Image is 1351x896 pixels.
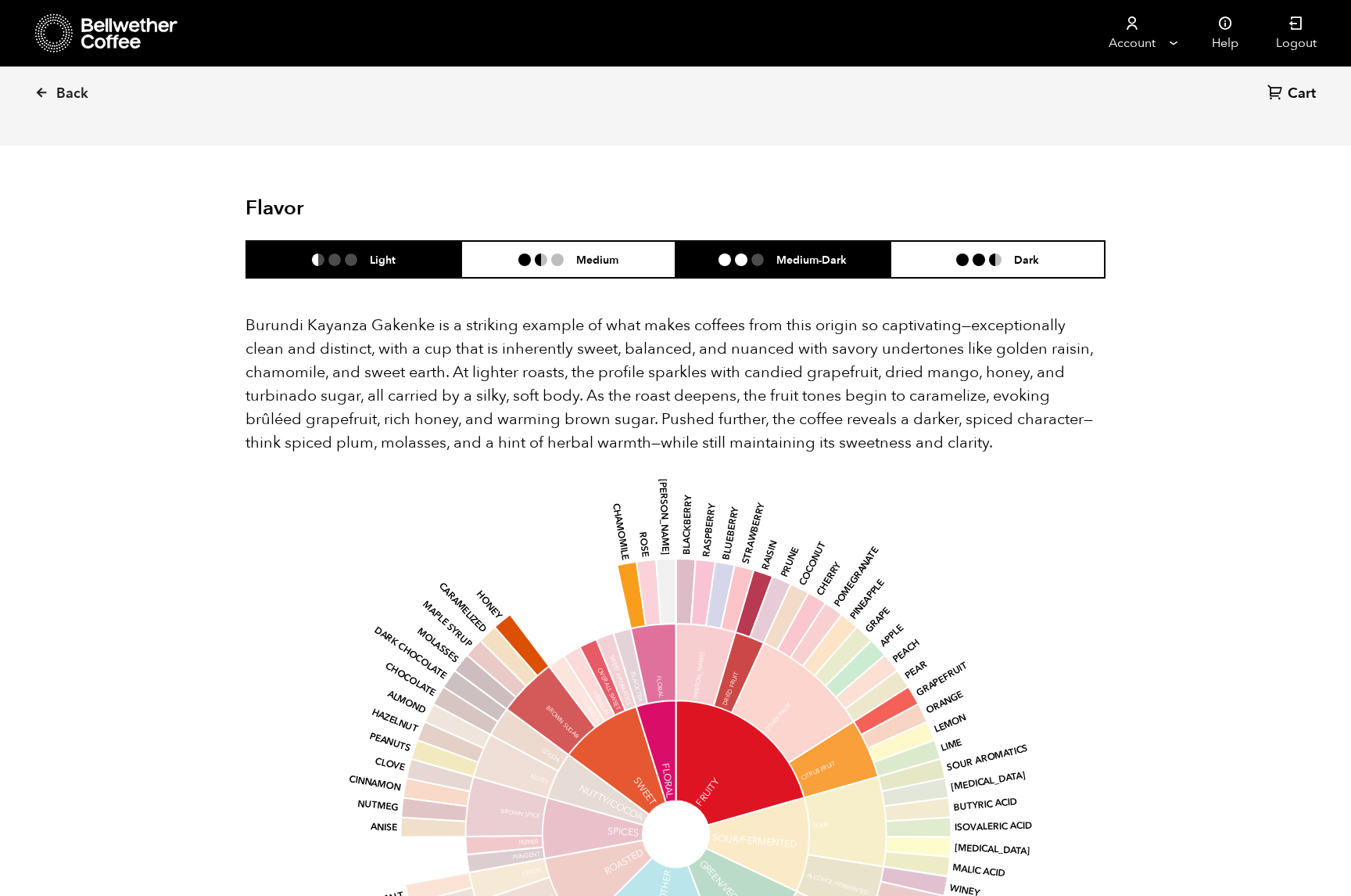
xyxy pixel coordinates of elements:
h6: Medium [576,253,618,266]
span: Back [56,85,88,103]
span: Cart [1288,85,1316,103]
h2: Flavor [245,196,532,221]
h6: Light [370,253,396,266]
h6: Medium-Dark [776,253,847,266]
p: Burundi Kayanza Gakenke is a striking example of what makes coffees from this origin so captivati... [245,314,1106,455]
h6: Dark [1014,253,1039,266]
a: Cart [1267,84,1320,105]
